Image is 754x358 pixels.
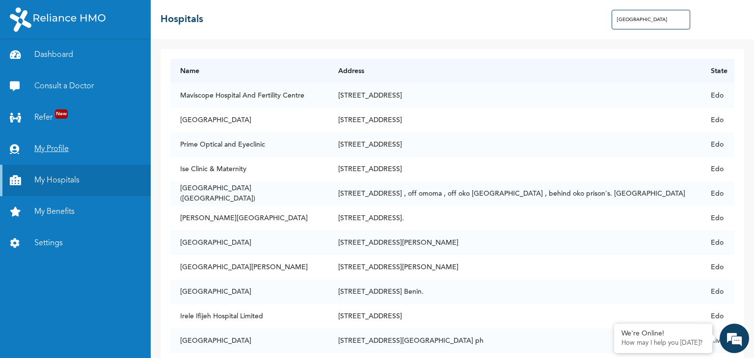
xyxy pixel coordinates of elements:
[701,329,734,353] td: Rivers
[5,271,187,305] textarea: Type your message and hit 'Enter'
[701,181,734,206] td: Edo
[328,83,701,108] td: [STREET_ADDRESS]
[701,108,734,132] td: Edo
[328,304,701,329] td: [STREET_ADDRESS]
[55,109,68,119] span: New
[328,206,701,230] td: [STREET_ADDRESS].
[328,329,701,353] td: [STREET_ADDRESS][GEOGRAPHIC_DATA] ph
[170,59,328,83] th: Name
[701,230,734,255] td: Edo
[328,108,701,132] td: [STREET_ADDRESS]
[701,304,734,329] td: Edo
[170,132,328,157] td: Prime Optical and Eyeclinic
[170,230,328,255] td: [GEOGRAPHIC_DATA]
[701,206,734,230] td: Edo
[612,10,690,29] input: Search Hospitals...
[170,255,328,280] td: [GEOGRAPHIC_DATA][PERSON_NAME]
[170,108,328,132] td: [GEOGRAPHIC_DATA]
[328,181,701,206] td: [STREET_ADDRESS] , off omoma , off oko [GEOGRAPHIC_DATA] , behind oko prison's. [GEOGRAPHIC_DATA]
[10,7,106,32] img: RelianceHMO's Logo
[328,255,701,280] td: [STREET_ADDRESS][PERSON_NAME]
[621,339,705,347] p: How may I help you today?
[18,49,40,74] img: d_794563401_company_1708531726252_794563401
[701,280,734,304] td: Edo
[170,280,328,304] td: [GEOGRAPHIC_DATA]
[170,83,328,108] td: Maviscope Hospital And Fertility Centre
[701,255,734,280] td: Edo
[170,329,328,353] td: [GEOGRAPHIC_DATA]
[328,157,701,181] td: [STREET_ADDRESS]
[161,5,185,28] div: Minimize live chat window
[96,305,188,335] div: FAQs
[170,157,328,181] td: Ise Clinic & Maternity
[5,322,96,329] span: Conversation
[170,181,328,206] td: [GEOGRAPHIC_DATA] ([GEOGRAPHIC_DATA])
[328,280,701,304] td: [STREET_ADDRESS] Benin.
[57,125,135,224] span: We're online!
[328,230,701,255] td: [STREET_ADDRESS][PERSON_NAME]
[701,59,734,83] th: State
[701,132,734,157] td: Edo
[170,206,328,230] td: [PERSON_NAME][GEOGRAPHIC_DATA]
[51,55,165,68] div: Chat with us now
[621,330,705,338] div: We're Online!
[328,59,701,83] th: Address
[170,304,328,329] td: Irele Ifijeh Hospital Limited
[161,12,203,27] h2: Hospitals
[701,83,734,108] td: Edo
[701,157,734,181] td: Edo
[328,132,701,157] td: [STREET_ADDRESS]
